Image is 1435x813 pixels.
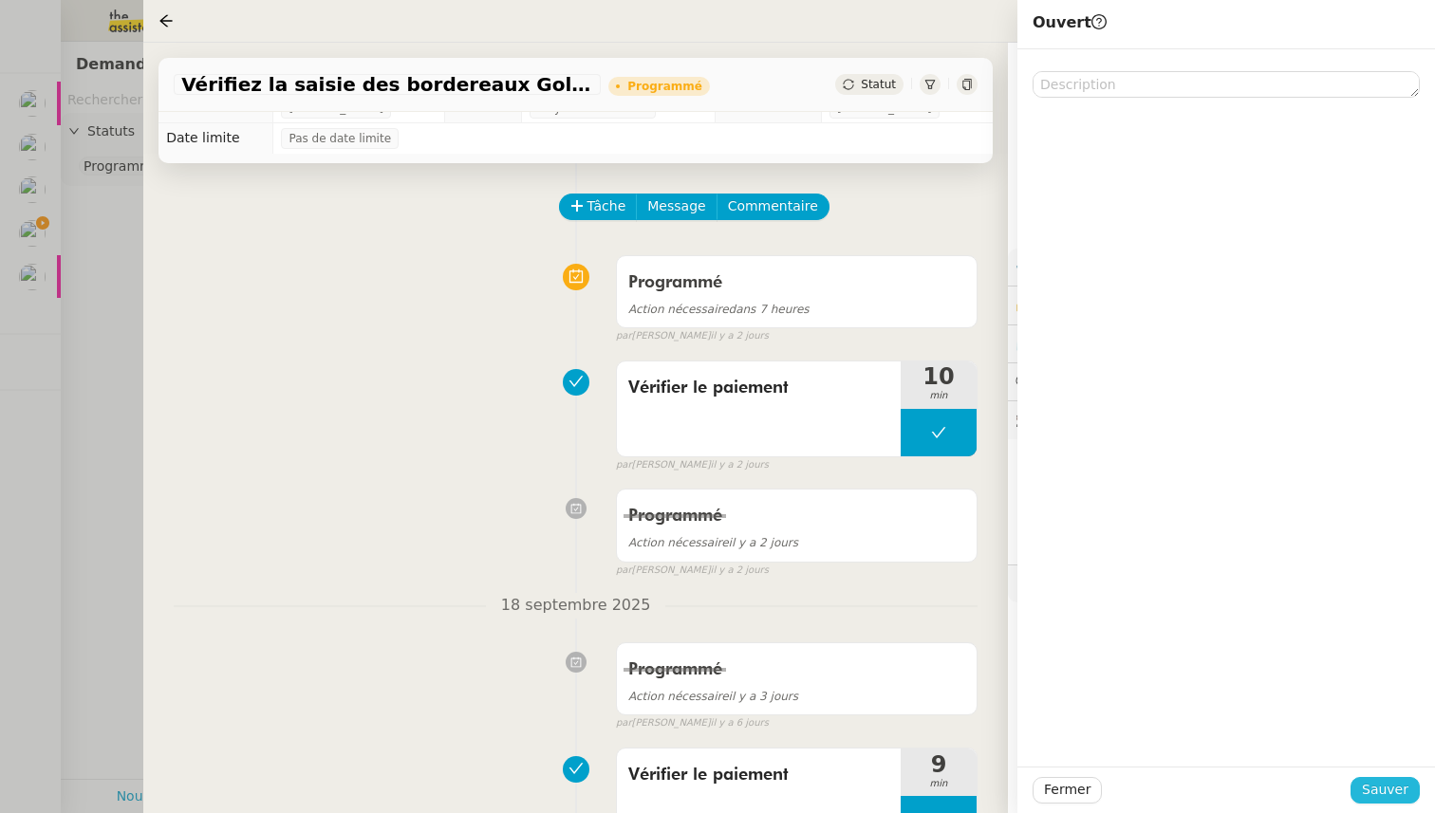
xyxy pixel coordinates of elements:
[1016,336,1154,351] span: ⏲️
[711,715,769,731] span: il y a 6 jours
[1008,401,1435,438] div: 🕵️Autres demandes en cours 10
[616,328,632,344] span: par
[628,661,722,678] span: Programmé
[711,457,769,473] span: il y a 2 jours
[628,374,889,402] span: Vérifier le paiement
[901,776,977,792] span: min
[1016,374,1137,389] span: 💬
[636,194,717,220] button: Message
[627,81,702,92] div: Programmé
[616,328,769,344] small: [PERSON_NAME]
[628,690,729,703] span: Action nécessaire
[711,563,769,579] span: il y a 2 jours
[1016,294,1139,316] span: 🔐
[628,508,722,525] span: Programmé
[616,715,632,731] span: par
[1008,286,1435,323] div: 🔐Données client
[628,303,729,316] span: Action nécessaire
[901,365,977,388] span: 10
[628,690,798,703] span: il y a 3 jours
[711,328,769,344] span: il y a 2 jours
[1016,412,1259,427] span: 🕵️
[559,194,638,220] button: Tâche
[647,195,705,217] span: Message
[1044,779,1090,801] span: Fermer
[1008,249,1435,286] div: ⚙️Procédures
[1008,565,1435,602] div: 🧴Autres
[1016,576,1074,591] span: 🧴
[628,536,729,549] span: Action nécessaire
[616,563,769,579] small: [PERSON_NAME]
[1351,777,1420,804] button: Sauver
[728,195,818,217] span: Commentaire
[1362,779,1408,801] span: Sauver
[901,753,977,776] span: 9
[628,536,798,549] span: il y a 2 jours
[616,457,769,473] small: [PERSON_NAME]
[628,761,889,789] span: Vérifier le paiement
[486,593,666,619] span: 18 septembre 2025
[587,195,626,217] span: Tâche
[616,457,632,473] span: par
[628,274,722,291] span: Programmé
[616,563,632,579] span: par
[1016,256,1114,278] span: ⚙️
[1033,13,1107,31] span: Ouvert
[717,194,829,220] button: Commentaire
[181,75,593,94] span: Vérifiez la saisie des bordereaux Goldencare
[861,78,896,91] span: Statut
[289,129,391,148] span: Pas de date limite
[1008,325,1435,362] div: ⏲️Tâches 26:22
[1033,777,1102,804] button: Fermer
[628,303,810,316] span: dans 7 heures
[158,123,273,154] td: Date limite
[1008,363,1435,400] div: 💬Commentaires
[901,388,977,404] span: min
[616,715,769,731] small: [PERSON_NAME]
